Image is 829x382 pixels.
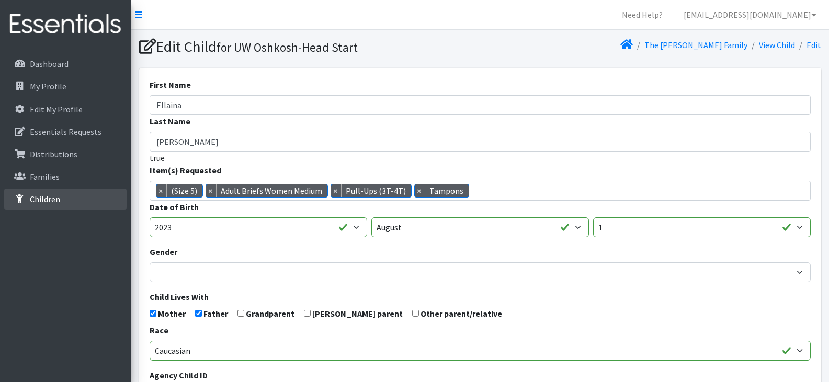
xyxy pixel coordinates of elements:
[139,38,476,56] h1: Edit Child
[206,184,217,197] span: ×
[30,81,66,91] p: My Profile
[4,76,127,97] a: My Profile
[150,369,208,381] label: Agency Child ID
[246,307,294,320] label: Grandparent
[331,184,412,198] li: Pull-Ups (3T-4T)
[644,40,747,50] a: The [PERSON_NAME] Family
[150,164,221,177] label: Item(s) Requested
[150,78,191,91] label: First Name
[203,307,228,320] label: Father
[414,184,469,198] li: Tampons
[206,184,328,198] li: Adult Briefs Women Medium
[4,166,127,187] a: Families
[150,115,190,128] label: Last Name
[759,40,795,50] a: View Child
[156,184,167,197] span: ×
[30,171,60,182] p: Families
[217,40,358,55] small: for UW Oshkosh-Head Start
[156,184,203,198] li: (Size 5)
[4,53,127,74] a: Dashboard
[150,291,209,303] label: Child Lives With
[150,324,168,337] label: Race
[4,99,127,120] a: Edit My Profile
[312,307,403,320] label: [PERSON_NAME] parent
[331,184,342,197] span: ×
[150,246,177,258] label: Gender
[4,121,127,142] a: Essentials Requests
[30,126,101,137] p: Essentials Requests
[4,189,127,210] a: Children
[30,104,83,114] p: Edit My Profile
[150,201,199,213] label: Date of Birth
[421,307,502,320] label: Other parent/relative
[675,4,825,25] a: [EMAIL_ADDRESS][DOMAIN_NAME]
[614,4,671,25] a: Need Help?
[415,184,425,197] span: ×
[4,144,127,165] a: Distributions
[30,149,77,159] p: Distributions
[158,307,186,320] label: Mother
[807,40,821,50] a: Edit
[4,7,127,42] img: HumanEssentials
[30,59,69,69] p: Dashboard
[30,194,60,204] p: Children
